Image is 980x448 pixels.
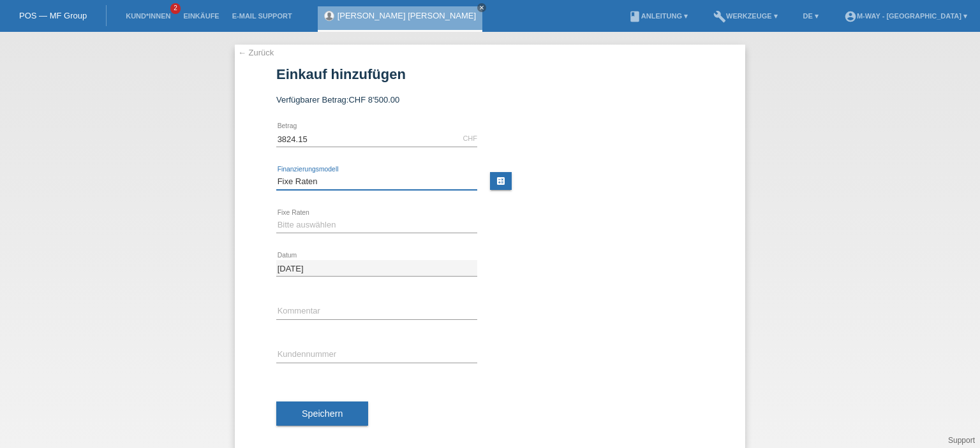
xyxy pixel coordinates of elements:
div: CHF [463,134,477,142]
a: buildWerkzeuge ▾ [707,12,784,20]
a: close [477,3,486,12]
a: DE ▾ [797,12,825,20]
button: Speichern [276,401,368,426]
span: Speichern [302,408,343,419]
a: account_circlem-way - [GEOGRAPHIC_DATA] ▾ [838,12,974,20]
a: calculate [490,172,512,190]
i: close [479,4,485,11]
i: build [713,10,726,23]
div: Verfügbarer Betrag: [276,95,704,105]
i: book [628,10,641,23]
a: [PERSON_NAME] [PERSON_NAME] [338,11,476,20]
h1: Einkauf hinzufügen [276,66,704,82]
a: E-Mail Support [226,12,299,20]
span: CHF 8'500.00 [348,95,399,105]
a: ← Zurück [238,48,274,57]
i: account_circle [844,10,857,23]
a: Einkäufe [177,12,225,20]
span: 2 [170,3,181,14]
i: calculate [496,176,506,186]
a: Kund*innen [119,12,177,20]
a: bookAnleitung ▾ [622,12,694,20]
a: POS — MF Group [19,11,87,20]
a: Support [948,436,975,445]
